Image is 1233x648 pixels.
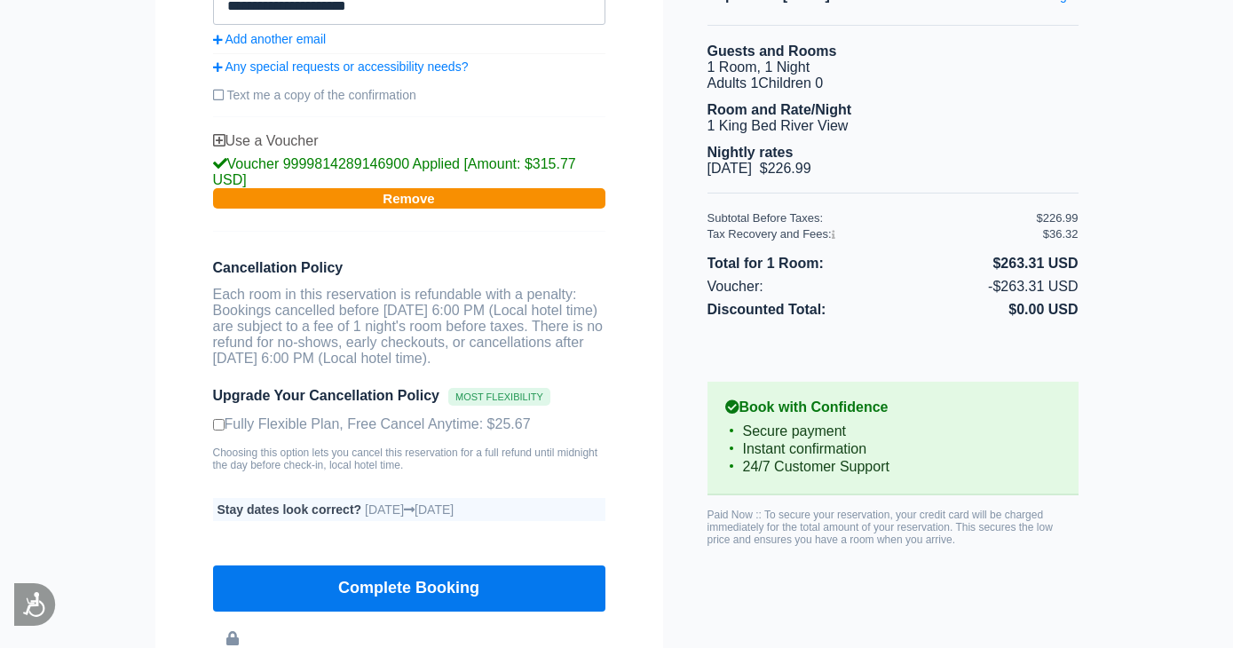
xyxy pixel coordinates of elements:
[1043,227,1079,241] div: $36.32
[758,75,823,91] span: Children 0
[707,102,852,117] b: Room and Rate/Night
[707,509,1053,546] span: Paid Now :: To secure your reservation, your credit card will be charged immediately for the tota...
[725,423,1061,440] li: Secure payment
[893,275,1079,298] li: -$263.31 USD
[448,388,550,406] span: Most Flexibility
[213,416,531,431] label: Fully Flexible Plan, Free Cancel Anytime: $25.67
[707,118,1079,134] li: 1 King Bed River View
[707,59,1079,75] li: 1 Room, 1 Night
[213,32,605,46] a: Add another email
[213,287,605,367] p: Each room in this reservation is refundable with a penalty: Bookings cancelled before [DATE] 6:00...
[213,188,605,209] button: Remove
[707,211,1037,225] div: Subtotal Before Taxes:
[213,133,605,149] div: Use a Voucher
[217,502,362,517] b: Stay dates look correct?
[707,145,794,160] b: Nightly rates
[213,388,605,406] span: Upgrade Your Cancellation Policy
[725,399,1061,415] b: Book with Confidence
[213,156,576,187] span: Voucher 9999814289146900 Applied [Amount: $315.77 USD]
[725,440,1061,458] li: Instant confirmation
[365,502,454,517] span: [DATE] [DATE]
[213,260,605,276] span: Cancellation Policy
[707,275,893,298] li: Voucher:
[213,81,605,109] label: Text me a copy of the confirmation
[893,252,1079,275] li: $263.31 USD
[707,43,837,59] b: Guests and Rooms
[707,161,811,176] span: [DATE] $226.99
[1037,211,1079,225] div: $226.99
[707,252,893,275] li: Total for 1 Room:
[707,298,893,321] li: Discounted Total:
[707,227,1037,241] div: Tax Recovery and Fees:
[213,59,605,74] a: Any special requests or accessibility needs?
[725,458,1061,476] li: 24/7 Customer Support
[213,419,225,431] input: Fully Flexible Plan, Free Cancel Anytime: $25.67
[213,565,605,612] button: Complete Booking
[213,446,605,471] small: Choosing this option lets you cancel this reservation for a full refund until midnight the day be...
[893,298,1079,321] li: $0.00 USD
[707,75,1079,91] li: Adults 1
